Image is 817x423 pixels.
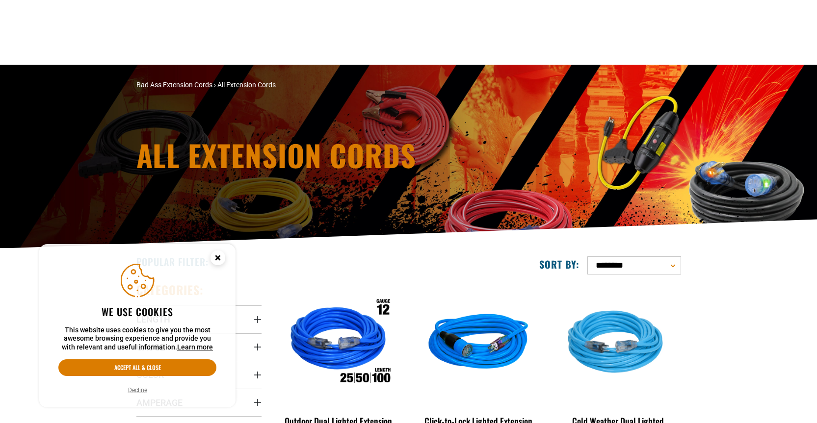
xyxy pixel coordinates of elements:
[539,258,580,271] label: Sort by:
[136,140,495,170] h1: All Extension Cords
[136,80,495,90] nav: breadcrumbs
[177,343,213,351] a: Learn more
[417,287,540,400] img: blue
[214,81,216,89] span: ›
[58,359,216,376] button: Accept all & close
[58,305,216,318] h2: We use cookies
[217,81,276,89] span: All Extension Cords
[39,244,236,408] aside: Cookie Consent
[556,287,680,400] img: Light Blue
[58,326,216,352] p: This website uses cookies to give you the most awesome browsing experience and provide you with r...
[125,385,150,395] button: Decline
[136,81,212,89] a: Bad Ass Extension Cords
[277,287,400,400] img: Outdoor Dual Lighted Extension Cord w/ Safety CGM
